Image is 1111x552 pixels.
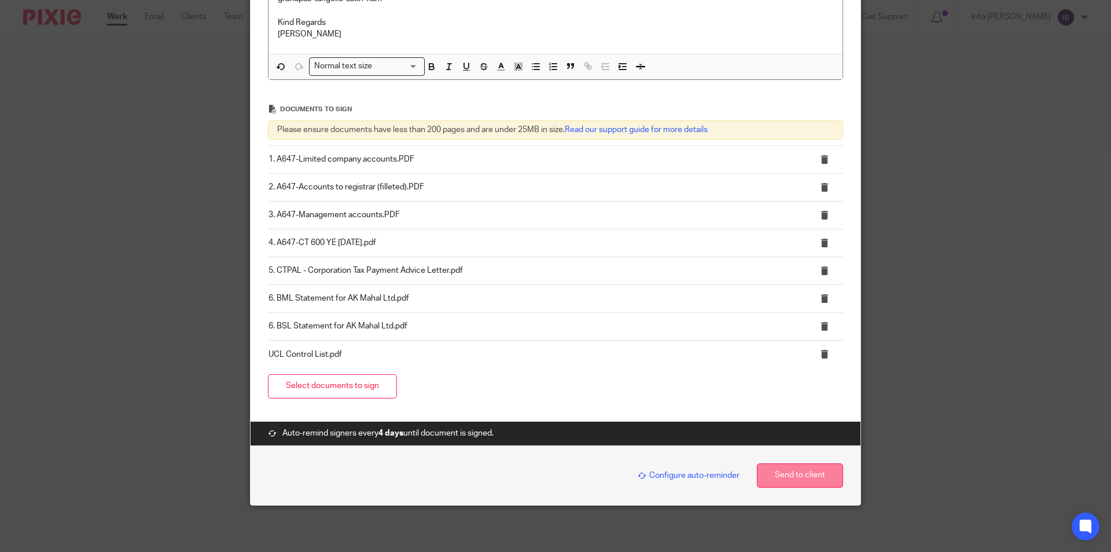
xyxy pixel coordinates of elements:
button: Select documents to sign [268,374,397,399]
p: 6. BSL Statement for AK Mahal Ltd.pdf [268,320,794,332]
p: [PERSON_NAME] [278,28,833,40]
span: Auto-remind signers every until document is signed. [282,427,494,439]
span: Documents to sign [280,106,352,112]
p: 2. A647-Accounts to registrar (filleted).PDF [268,181,794,193]
p: 3. A647-Management accounts.PDF [268,209,794,221]
div: Please ensure documents have less than 200 pages and are under 25MB in size. [268,120,843,139]
p: 4. A647-CT 600 YE [DATE].pdf [268,237,794,248]
p: 6. BML Statement for AK Mahal Ltd.pdf [268,293,794,304]
p: 5. CTPAL - Corporation Tax Payment Advice Letter.pdf [268,265,794,276]
input: Search for option [376,60,418,72]
button: Send to client [757,463,843,488]
span: Normal text size [312,60,375,72]
p: 1. A647-Limited company accounts.PDF [268,153,794,165]
span: Configure auto-reminder [638,471,740,480]
p: Kind Regards [278,17,833,28]
p: UCL Control List.pdf [268,349,794,360]
div: Search for option [309,57,425,75]
a: Read our support guide for more details [565,126,708,134]
strong: 4 days [378,429,403,437]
